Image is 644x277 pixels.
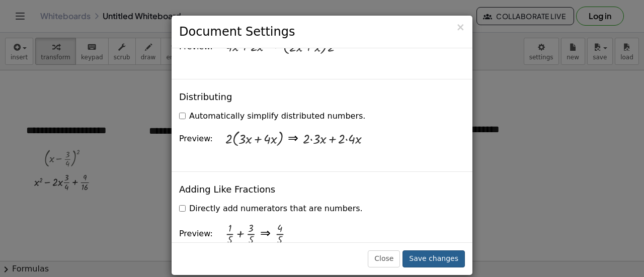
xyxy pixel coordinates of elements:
label: Automatically simplify distributed numbers. [179,111,365,122]
h3: Document Settings [179,23,465,40]
input: Directly add numerators that are numbers. [179,205,186,212]
span: × [456,21,465,33]
button: Close [456,22,465,33]
input: Automatically simplify distributed numbers. [179,113,186,119]
button: Close [368,250,400,267]
h4: Distributing [179,92,232,102]
div: ⇒ [268,38,279,56]
span: Preview: [179,42,213,51]
label: Directly add numerators that are numbers. [179,203,363,215]
div: ⇒ [288,130,298,148]
h4: Adding Like Fractions [179,184,275,195]
div: ⇒ [260,225,271,243]
span: Preview: [179,134,213,143]
button: Save changes [403,250,465,267]
span: Preview: [179,229,213,238]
